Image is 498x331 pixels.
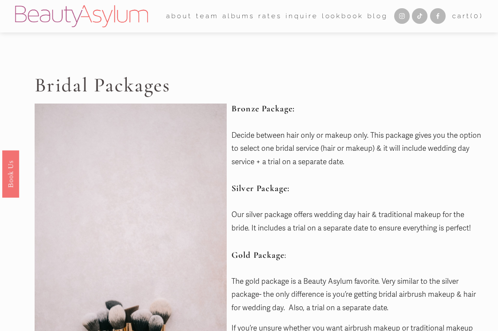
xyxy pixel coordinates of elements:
span: ( ) [470,12,483,20]
p: Decide between hair only or makeup only. This package gives you the option to select one bridal s... [231,129,483,169]
a: Book Us [2,150,19,198]
a: Rates [258,10,282,23]
a: folder dropdown [196,10,218,23]
a: Instagram [394,8,410,24]
a: folder dropdown [166,10,192,23]
span: team [196,10,218,22]
strong: Bronze Package: [231,103,294,114]
a: Blog [367,10,388,23]
a: Lookbook [322,10,363,23]
a: 0 items in cart [452,10,483,22]
p: The gold package is a Beauty Asylum favorite. Very similar to the silver package- the only differ... [231,275,483,315]
img: Beauty Asylum | Bridal Hair &amp; Makeup Charlotte &amp; Atlanta [15,5,148,28]
strong: Silver Package: [231,183,289,194]
h3: : [231,250,483,260]
a: albums [222,10,254,23]
a: TikTok [412,8,427,24]
strong: Gold Package [231,250,284,260]
a: Inquire [286,10,318,23]
p: Our silver package offers wedding day hair & traditional makeup for the bride. It includes a tria... [231,208,483,235]
span: 0 [474,12,480,20]
a: Facebook [430,8,446,24]
h1: Bridal Packages [35,74,227,96]
span: about [166,10,192,22]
